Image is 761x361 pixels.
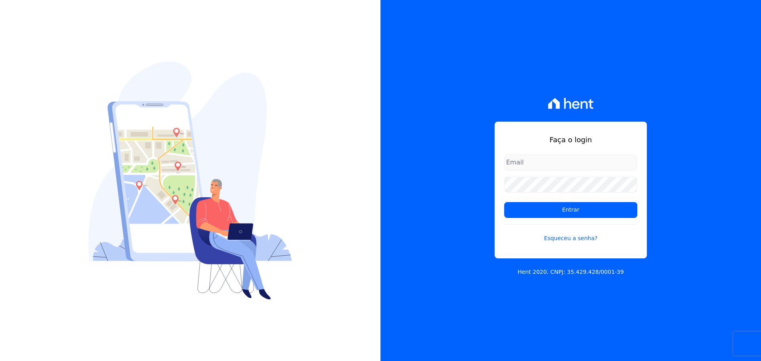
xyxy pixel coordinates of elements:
[504,224,637,243] a: Esqueceu a senha?
[88,61,292,300] img: Login
[504,134,637,145] h1: Faça o login
[504,155,637,170] input: Email
[518,268,624,276] p: Hent 2020. CNPJ: 35.429.428/0001-39
[504,202,637,218] input: Entrar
